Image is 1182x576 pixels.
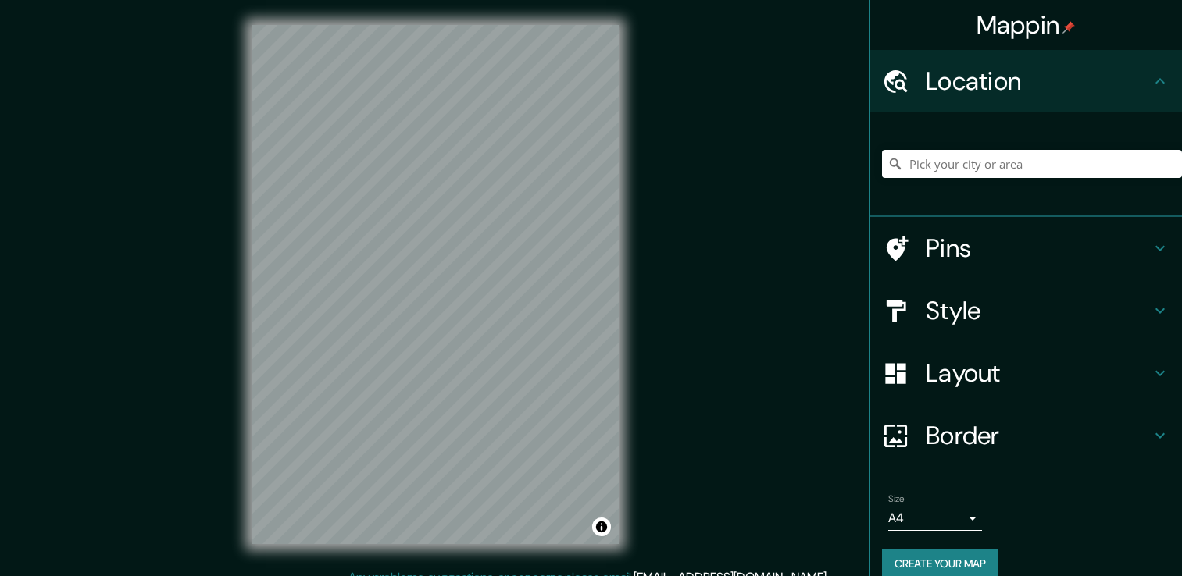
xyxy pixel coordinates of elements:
[882,150,1182,178] input: Pick your city or area
[977,9,1076,41] h4: Mappin
[1043,515,1165,559] iframe: Help widget launcher
[870,404,1182,467] div: Border
[926,66,1151,97] h4: Location
[926,233,1151,264] h4: Pins
[870,279,1182,342] div: Style
[926,420,1151,451] h4: Border
[592,517,611,536] button: Toggle attribution
[252,25,619,544] canvas: Map
[870,50,1182,112] div: Location
[888,506,982,531] div: A4
[888,492,905,506] label: Size
[1062,21,1075,34] img: pin-icon.png
[870,217,1182,279] div: Pins
[870,342,1182,404] div: Layout
[926,357,1151,389] h4: Layout
[926,295,1151,326] h4: Style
